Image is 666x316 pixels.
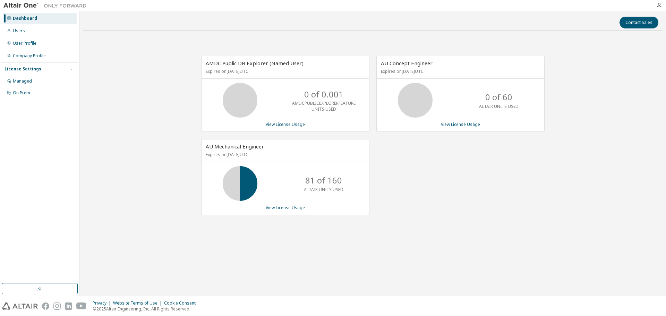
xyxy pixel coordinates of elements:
[2,302,38,310] img: altair_logo.svg
[13,28,25,34] div: Users
[206,60,304,67] span: AMDC Public DB Explorer (Named User)
[3,2,90,9] img: Altair One
[479,103,519,109] p: ALTAIR UNITS USED
[304,187,343,193] p: ALTAIR UNITS USED
[164,300,200,306] div: Cookie Consent
[292,100,356,112] p: AMDCPUBLICEXPLORERFEATURE UNITS USED
[13,53,46,59] div: Company Profile
[381,60,433,67] span: AU Concept Engineer
[620,17,658,28] button: Contact Sales
[65,302,72,310] img: linkedin.svg
[5,66,41,72] div: License Settings
[13,90,30,96] div: On Prem
[53,302,61,310] img: instagram.svg
[206,68,363,74] p: Expires on [DATE] UTC
[13,41,36,46] div: User Profile
[304,88,343,100] p: 0 of 0.001
[13,78,32,84] div: Managed
[206,152,363,157] p: Expires on [DATE] UTC
[305,174,342,186] p: 81 of 160
[485,91,512,103] p: 0 of 60
[42,302,49,310] img: facebook.svg
[266,121,305,127] a: View License Usage
[381,68,538,74] p: Expires on [DATE] UTC
[113,300,164,306] div: Website Terms of Use
[93,300,113,306] div: Privacy
[266,205,305,211] a: View License Usage
[76,302,86,310] img: youtube.svg
[13,16,37,21] div: Dashboard
[441,121,480,127] a: View License Usage
[93,306,200,312] p: © 2025 Altair Engineering, Inc. All Rights Reserved.
[206,143,264,150] span: AU Mechanical Engineer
